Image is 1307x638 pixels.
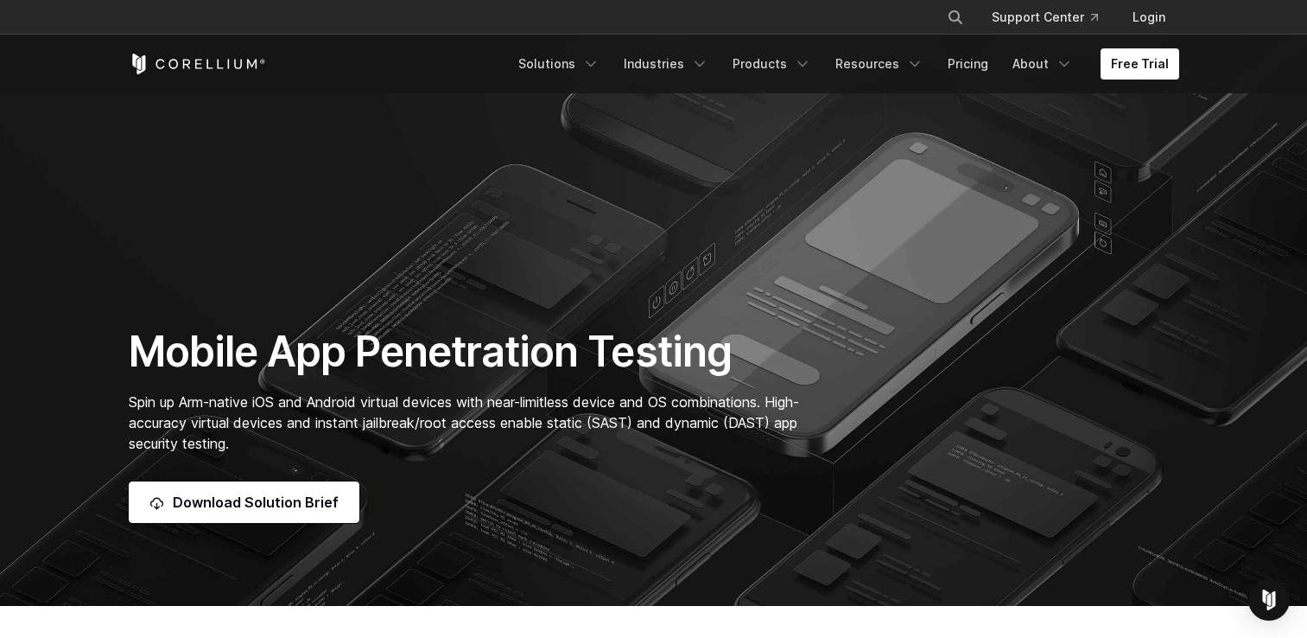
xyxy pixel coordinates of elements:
a: Login [1119,2,1179,33]
a: About [1002,48,1083,80]
a: Free Trial [1101,48,1179,80]
h1: Mobile App Penetration Testing [129,326,817,378]
div: Navigation Menu [926,2,1179,33]
a: Support Center [978,2,1112,33]
a: Products [722,48,822,80]
a: Download Solution Brief [129,482,359,523]
a: Pricing [937,48,999,80]
div: Open Intercom Messenger [1248,579,1290,621]
div: Navigation Menu [508,48,1179,80]
a: Resources [825,48,934,80]
span: Download Solution Brief [173,492,339,513]
a: Corellium Home [129,54,266,74]
a: Industries [613,48,719,80]
a: Solutions [508,48,610,80]
span: Spin up Arm-native iOS and Android virtual devices with near-limitless device and OS combinations... [129,393,799,452]
button: Search [940,2,971,33]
